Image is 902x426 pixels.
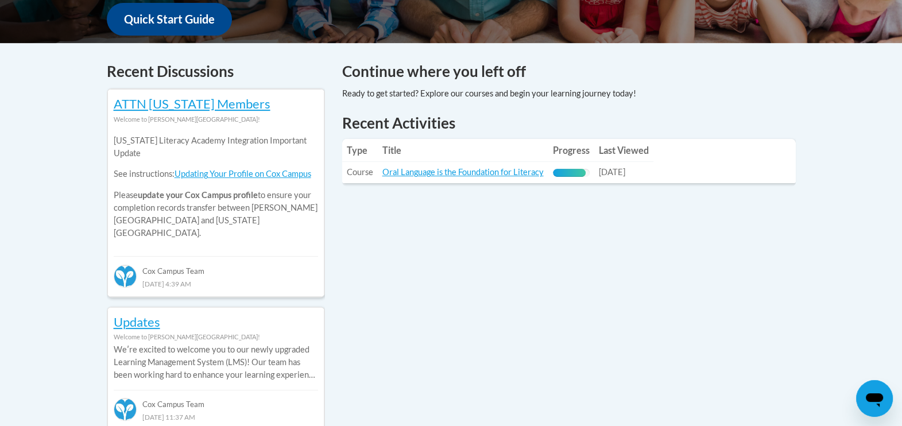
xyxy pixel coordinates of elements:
th: Title [378,139,548,162]
iframe: Button to launch messaging window [856,380,893,417]
b: update your Cox Campus profile [138,190,258,200]
div: Welcome to [PERSON_NAME][GEOGRAPHIC_DATA]! [114,113,318,126]
span: [DATE] [599,167,625,177]
div: [DATE] 11:37 AM [114,410,318,423]
h4: Continue where you left off [342,60,796,83]
p: [US_STATE] Literacy Academy Integration Important Update [114,134,318,160]
p: Weʹre excited to welcome you to our newly upgraded Learning Management System (LMS)! Our team has... [114,343,318,381]
img: Cox Campus Team [114,398,137,421]
div: [DATE] 4:39 AM [114,277,318,290]
a: Updates [114,314,160,330]
div: Progress, % [553,169,586,177]
div: Welcome to [PERSON_NAME][GEOGRAPHIC_DATA]! [114,331,318,343]
h1: Recent Activities [342,113,796,133]
div: Cox Campus Team [114,390,318,410]
img: Cox Campus Team [114,265,137,288]
a: Quick Start Guide [107,3,232,36]
a: ATTN [US_STATE] Members [114,96,270,111]
div: Cox Campus Team [114,256,318,277]
a: Oral Language is the Foundation for Literacy [382,167,544,177]
div: Please to ensure your completion records transfer between [PERSON_NAME][GEOGRAPHIC_DATA] and [US_... [114,126,318,248]
p: See instructions: [114,168,318,180]
th: Last Viewed [594,139,653,162]
span: Course [347,167,373,177]
a: Updating Your Profile on Cox Campus [175,169,311,179]
th: Type [342,139,378,162]
th: Progress [548,139,594,162]
h4: Recent Discussions [107,60,325,83]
